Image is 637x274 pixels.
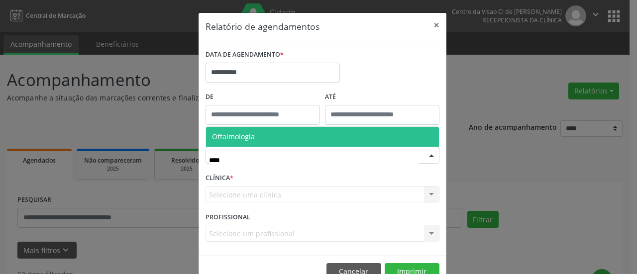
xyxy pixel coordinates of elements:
button: Close [426,13,446,37]
label: CLÍNICA [206,171,233,186]
h5: Relatório de agendamentos [206,20,319,33]
label: DATA DE AGENDAMENTO [206,47,284,63]
label: PROFISSIONAL [206,209,250,225]
span: Oftalmologia [212,132,255,141]
label: ATÉ [325,90,439,105]
label: De [206,90,320,105]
